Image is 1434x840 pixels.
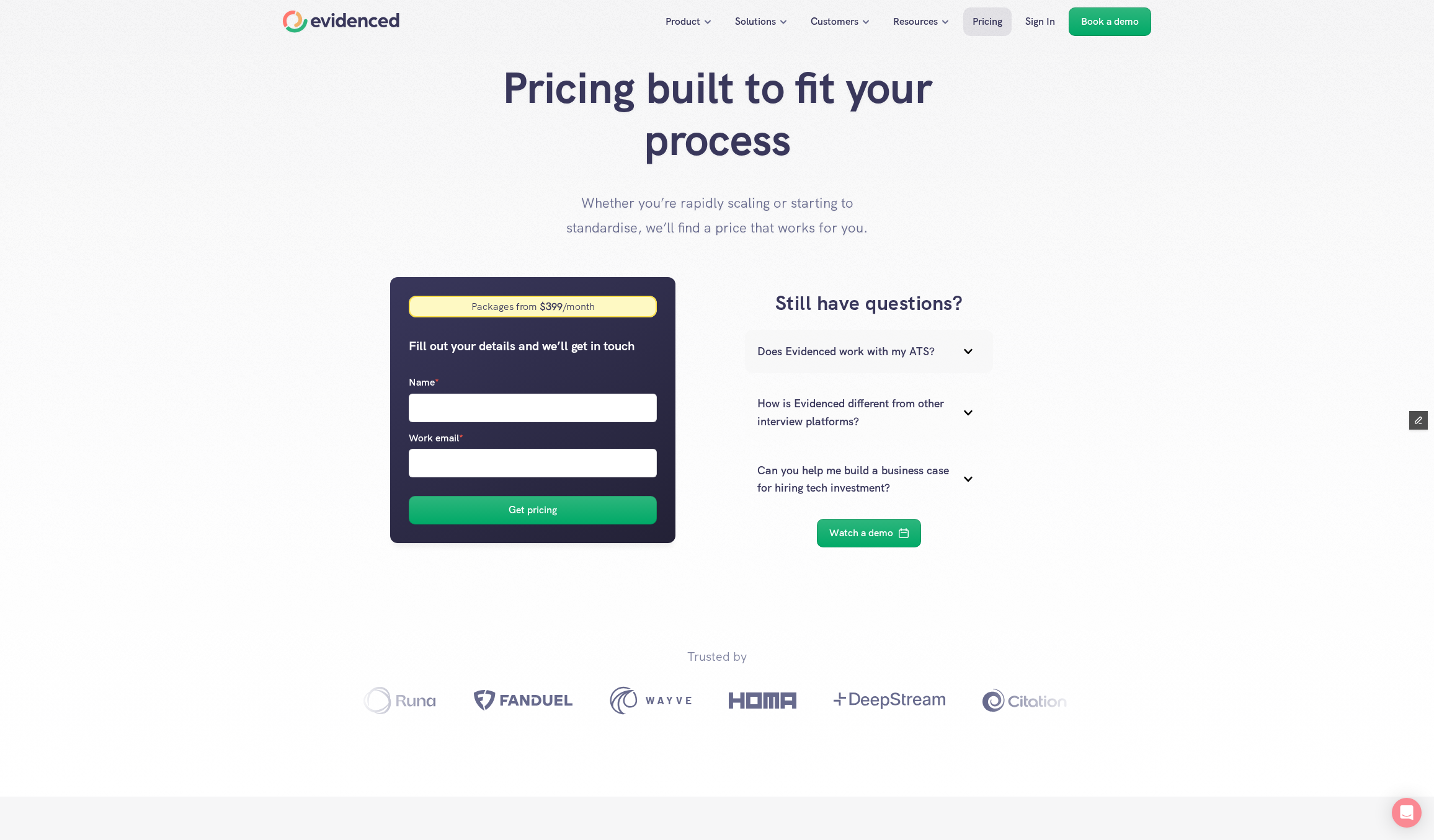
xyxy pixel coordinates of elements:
input: Name* [409,394,657,422]
strong: $ 399 [537,300,562,313]
p: Work email [409,430,463,446]
p: Whether you’re rapidly scaling or starting to standardise, we’ll find a price that works for you. [562,191,872,240]
div: Packages from /month [471,300,594,313]
a: Sign In [1016,7,1064,36]
button: Get pricing [409,496,657,524]
a: Home [283,11,399,33]
p: How is Evidenced different from other interview platforms? [757,395,950,431]
p: Name [409,374,439,391]
p: Resources [893,14,938,30]
input: Work email* [409,449,657,477]
a: Pricing [963,7,1012,36]
p: Customers [811,14,858,30]
p: Can you help me build a business case for hiring tech investment? [757,462,950,498]
h5: Fill out your details and we’ll get in touch [409,336,657,356]
h3: Still have questions? [706,290,1032,317]
p: Sign In [1025,14,1055,30]
h6: Get pricing [509,503,557,519]
p: Pricing [973,14,1002,30]
p: Solutions [735,14,776,30]
h1: Pricing built to fit your process [469,62,965,166]
p: Does Evidenced work with my ATS? [757,343,950,361]
button: Edit Framer Content [1409,411,1428,430]
p: Book a demo [1081,14,1139,30]
a: Book a demo [1069,7,1151,36]
p: Trusted by [687,647,747,666]
p: Watch a demo [829,525,893,541]
p: Product [666,14,700,30]
div: Open Intercom Messenger [1392,798,1422,828]
a: Watch a demo [817,519,921,547]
